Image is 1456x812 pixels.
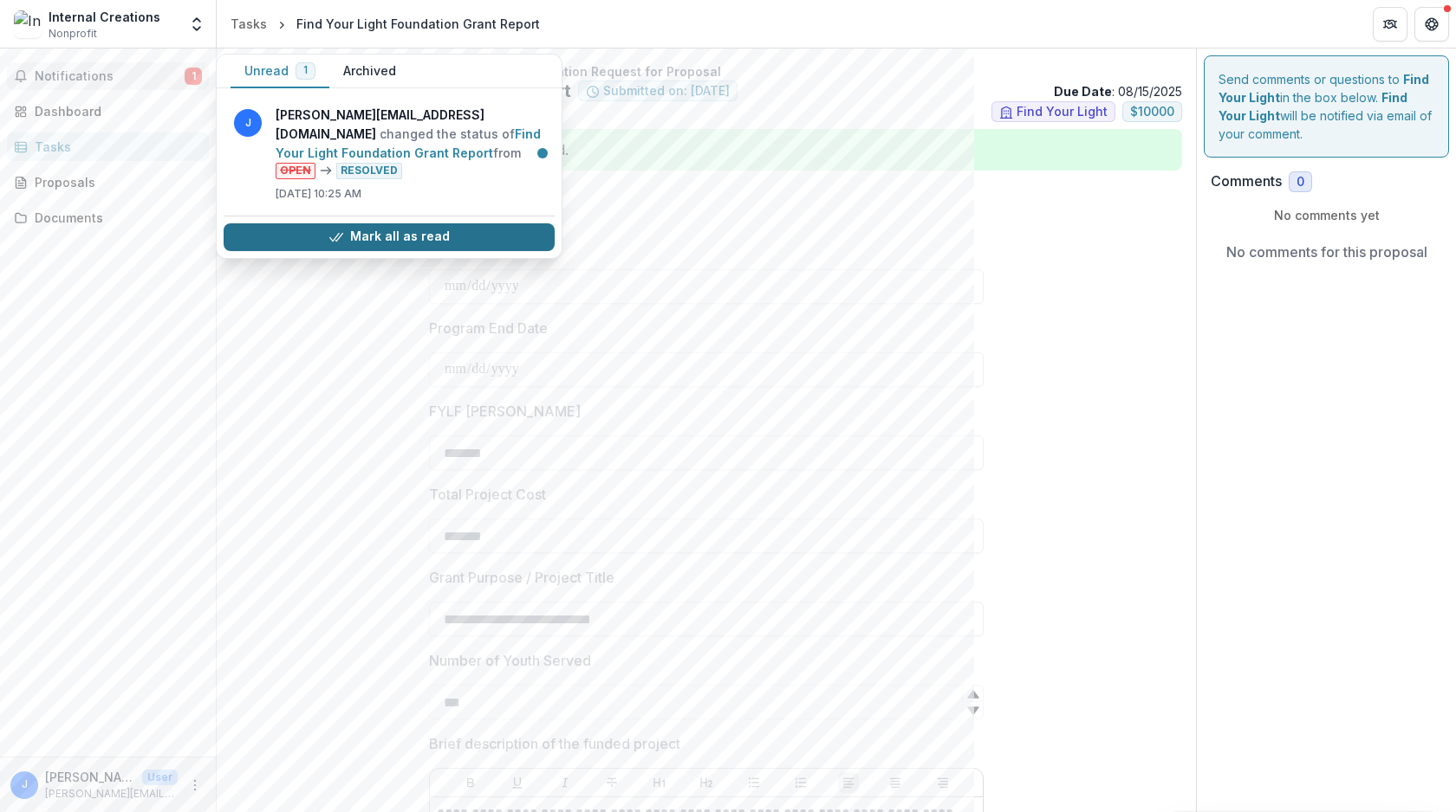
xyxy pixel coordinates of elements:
button: Heading 1 [649,772,670,793]
nav: breadcrumb [224,11,547,36]
p: : 08/15/2025 [1054,82,1182,100]
button: Partners [1373,7,1407,42]
span: Find Your Light [1017,105,1108,119]
span: 0 [1297,175,1304,190]
button: Mark all as read [224,223,555,251]
button: Underline [507,772,528,793]
p: [PERSON_NAME][EMAIL_ADDRESS][DOMAIN_NAME] [45,768,135,786]
div: jeremy.mock@internalcreations.org [22,779,28,790]
a: Proposals [7,168,209,197]
p: Program End Date [429,318,548,338]
button: Align Left [838,772,859,793]
button: Notifications1 [7,62,209,90]
a: Documents [7,203,209,232]
div: Dashboard [35,102,195,120]
p: FYLF [PERSON_NAME] [429,401,581,422]
div: Tasks [231,15,267,33]
p: [PERSON_NAME][EMAIL_ADDRESS][DOMAIN_NAME] [45,786,178,802]
p: Grant Purpose / Project Title [429,567,614,588]
span: 1 [303,64,308,76]
div: Documents [35,209,195,227]
strong: Due Date [1054,84,1112,99]
p: changed the status of from [276,106,544,179]
button: Unread [231,55,329,88]
h2: Comments [1211,173,1282,190]
button: Align Center [885,772,906,793]
button: Archived [329,55,410,88]
a: Tasks [224,11,274,36]
div: Proposals [35,173,195,191]
button: Strike [601,772,622,793]
span: 1 [185,68,202,85]
p: Brief description of the funded project [429,733,680,754]
span: Submitted on: [DATE] [603,84,730,99]
button: Ordered List [790,772,811,793]
button: Italicize [555,772,575,793]
div: Find Your Light Foundation Grant Report [296,15,540,33]
p: No comments yet [1211,206,1442,224]
span: Notifications [35,69,185,84]
span: Nonprofit [49,26,97,42]
img: Internal Creations [14,10,42,38]
p: No comments for this proposal [1226,242,1427,262]
button: Align Right [933,772,953,793]
button: Bold [460,772,481,793]
button: Get Help [1414,7,1449,42]
p: User [142,770,178,785]
p: Internal Creations - 2024-25 - Find Your Light Foundation Request for Proposal [231,62,1182,81]
p: Number of Youth Served [429,650,591,671]
p: : [PERSON_NAME] from Find Your Light [244,177,1168,196]
span: $ 10000 [1130,105,1174,119]
button: More [185,775,205,796]
button: Open entity switcher [185,7,209,42]
p: Total Project Cost [429,484,546,505]
a: Tasks [7,132,209,161]
div: Task is completed! No further action needed. [231,129,1182,171]
button: Bullet List [744,772,764,793]
div: Send comments or questions to in the box below. will be notified via email of your comment. [1204,55,1449,158]
a: Find Your Light Foundation Grant Report [276,126,541,160]
button: Heading 2 [696,772,717,793]
a: Dashboard [7,97,209,126]
div: Tasks [35,138,195,156]
div: Internal Creations [49,8,160,26]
